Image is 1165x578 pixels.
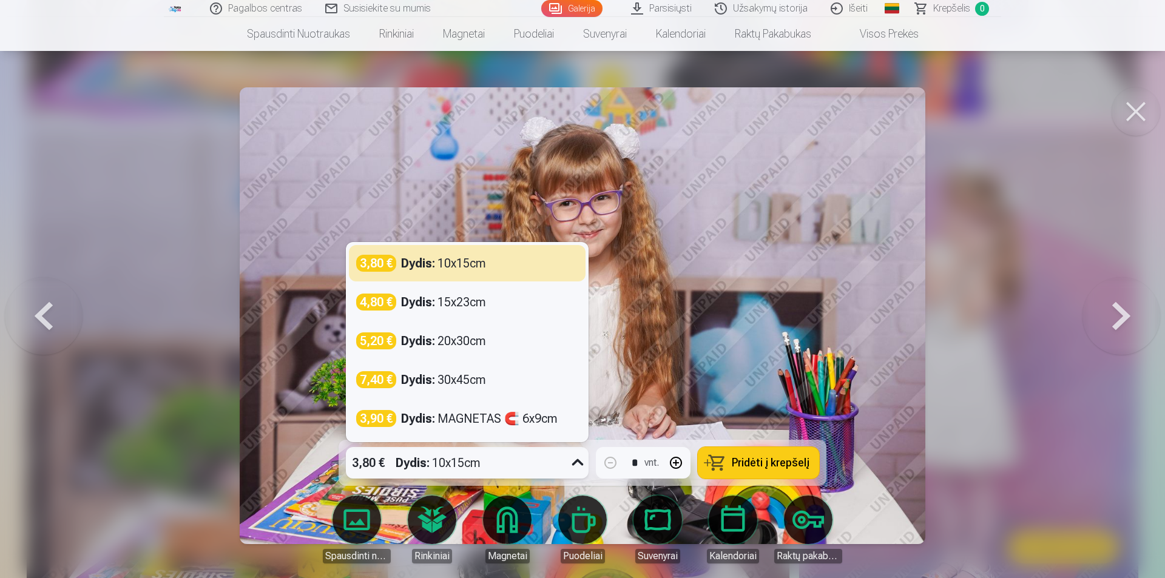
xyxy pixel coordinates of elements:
strong: Dydis : [396,454,430,471]
a: Raktų pakabukas [774,496,842,563]
a: Kalendoriai [699,496,767,563]
span: 0 [975,2,989,16]
a: Puodeliai [499,17,569,51]
span: Krepšelis [933,1,970,16]
div: 3,80 € [346,447,391,479]
div: 15x23cm [401,294,486,311]
div: 3,80 € [356,255,396,272]
img: /fa2 [169,5,182,12]
div: Kalendoriai [707,549,759,563]
div: Spausdinti nuotraukas [323,549,391,563]
div: 7,40 € [356,371,396,388]
div: Puodeliai [561,549,605,563]
strong: Dydis : [401,294,435,311]
div: 10x15cm [396,447,481,479]
div: MAGNETAS 🧲 6x9cm [401,410,558,427]
div: 3,90 € [356,410,396,427]
span: Pridėti į krepšelį [732,457,809,468]
a: Spausdinti nuotraukas [232,17,365,51]
strong: Dydis : [401,410,435,427]
div: 4,80 € [356,294,396,311]
a: Magnetai [473,496,541,563]
a: Puodeliai [549,496,616,563]
div: 30x45cm [401,371,486,388]
strong: Dydis : [401,371,435,388]
div: vnt. [644,455,659,470]
a: Visos prekės [826,17,933,51]
div: 5,20 € [356,332,396,349]
a: Suvenyrai [624,496,692,563]
a: Spausdinti nuotraukas [323,496,391,563]
a: Magnetai [428,17,499,51]
strong: Dydis : [401,332,435,349]
a: Raktų pakabukas [720,17,826,51]
div: Magnetai [485,549,530,563]
a: Kalendoriai [641,17,720,51]
div: Raktų pakabukas [774,549,842,563]
strong: Dydis : [401,255,435,272]
a: Suvenyrai [569,17,641,51]
div: Rinkiniai [412,549,452,563]
div: 20x30cm [401,332,486,349]
div: Suvenyrai [635,549,680,563]
a: Rinkiniai [398,496,466,563]
a: Rinkiniai [365,17,428,51]
button: Pridėti į krepšelį [698,447,819,479]
div: 10x15cm [401,255,486,272]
